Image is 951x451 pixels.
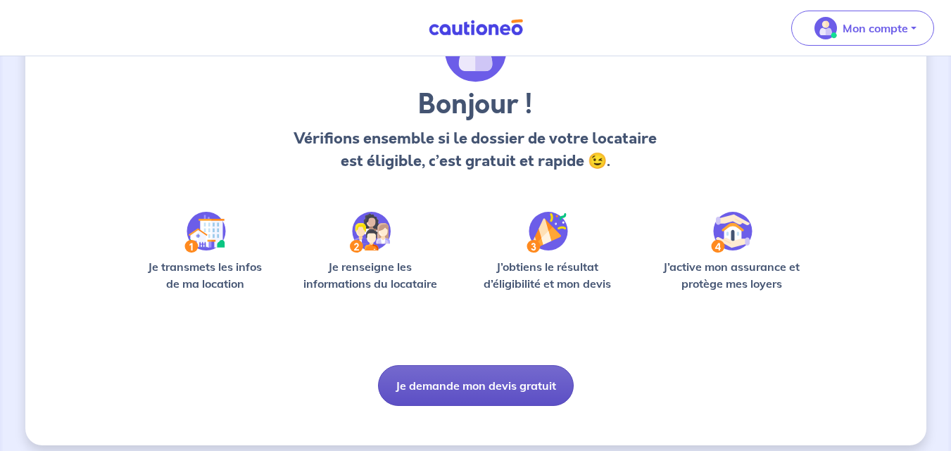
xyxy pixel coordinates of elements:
[138,258,272,292] p: Je transmets les infos de ma location
[350,212,391,253] img: /static/c0a346edaed446bb123850d2d04ad552/Step-2.svg
[290,127,661,172] p: Vérifions ensemble si le dossier de votre locataire est éligible, c’est gratuit et rapide 😉.
[295,258,446,292] p: Je renseigne les informations du locataire
[184,212,226,253] img: /static/90a569abe86eec82015bcaae536bd8e6/Step-1.svg
[290,88,661,122] h3: Bonjour !
[423,19,529,37] img: Cautioneo
[527,212,568,253] img: /static/f3e743aab9439237c3e2196e4328bba9/Step-3.svg
[843,20,908,37] p: Mon compte
[791,11,934,46] button: illu_account_valid_menu.svgMon compte
[468,258,627,292] p: J’obtiens le résultat d’éligibilité et mon devis
[650,258,814,292] p: J’active mon assurance et protège mes loyers
[378,365,574,406] button: Je demande mon devis gratuit
[814,17,837,39] img: illu_account_valid_menu.svg
[711,212,752,253] img: /static/bfff1cf634d835d9112899e6a3df1a5d/Step-4.svg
